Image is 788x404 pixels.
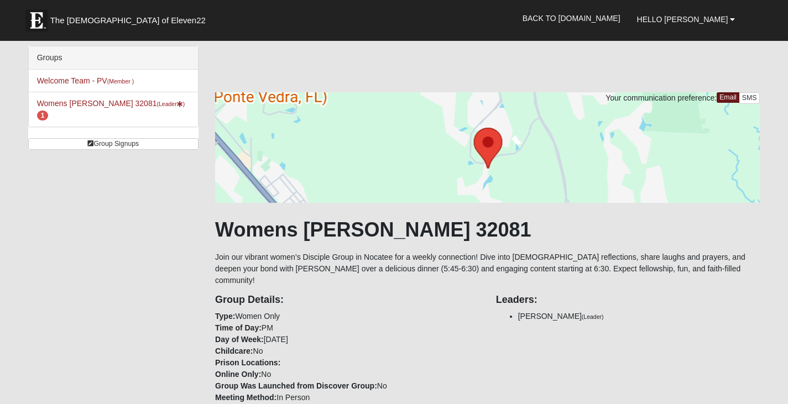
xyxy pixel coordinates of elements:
[215,381,377,390] strong: Group Was Launched from Discover Group:
[629,6,744,33] a: Hello [PERSON_NAME]
[215,294,479,306] h4: Group Details:
[496,294,760,306] h4: Leaders:
[215,347,253,355] strong: Childcare:
[37,111,49,120] span: number of pending members
[156,101,185,107] small: (Leader )
[50,15,206,26] span: The [DEMOGRAPHIC_DATA] of Eleven22
[215,358,280,367] strong: Prison Locations:
[514,4,629,32] a: Back to [DOMAIN_NAME]
[37,76,134,85] a: Welcome Team - PV(Member )
[25,9,48,32] img: Eleven22 logo
[717,92,739,103] a: Email
[518,311,760,322] li: [PERSON_NAME]
[107,78,134,85] small: (Member )
[215,370,261,379] strong: Online Only:
[215,218,760,242] h1: Womens [PERSON_NAME] 32081
[637,15,728,24] span: Hello [PERSON_NAME]
[28,138,199,150] a: Group Signups
[739,92,760,104] a: SMS
[582,313,604,320] small: (Leader)
[215,312,235,321] strong: Type:
[215,335,264,344] strong: Day of Week:
[606,93,717,102] span: Your communication preference:
[29,46,198,70] div: Groups
[37,99,185,119] a: Womens [PERSON_NAME] 32081(Leader) 1
[215,323,262,332] strong: Time of Day:
[20,4,241,32] a: The [DEMOGRAPHIC_DATA] of Eleven22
